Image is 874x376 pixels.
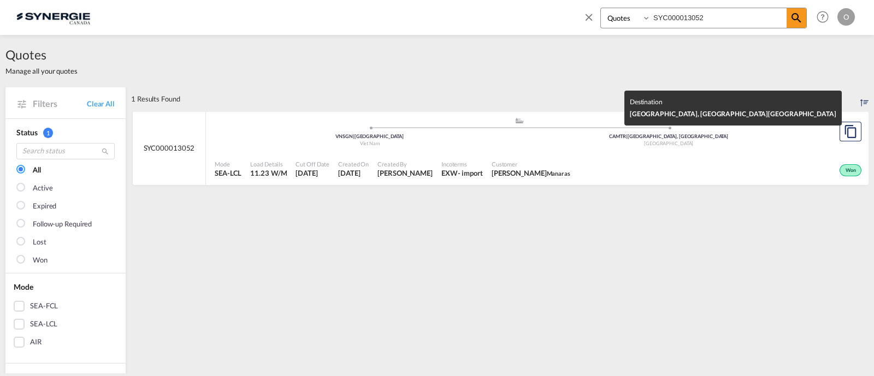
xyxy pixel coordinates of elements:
[30,301,58,312] div: SEA-FCL
[860,87,869,111] div: Sort by: Created On
[30,319,57,330] div: SEA-LCL
[215,160,241,168] span: Mode
[87,99,115,109] a: Clear All
[335,133,404,139] span: VNSGN [GEOGRAPHIC_DATA]
[840,164,861,176] div: Won
[644,140,693,146] span: [GEOGRAPHIC_DATA]
[651,8,787,27] input: Enter Quotation Number
[353,133,355,139] span: |
[492,168,570,178] span: Pino Donatelli Manaras
[513,118,526,123] md-icon: assets/icons/custom/ship-fill.svg
[296,168,329,178] span: 7 Jul 2025
[458,168,483,178] div: - import
[250,169,287,177] span: 11.23 W/M
[583,11,595,23] md-icon: icon-close
[33,183,52,194] div: Active
[33,165,41,176] div: All
[131,87,180,111] div: 1 Results Found
[844,125,857,138] md-icon: assets/icons/custom/copyQuote.svg
[441,168,458,178] div: EXW
[33,98,87,110] span: Filters
[30,337,42,348] div: AIR
[43,128,53,138] span: 1
[813,8,832,26] span: Help
[215,168,241,178] span: SEA-LCL
[33,219,92,230] div: Follow-up Required
[33,237,46,248] div: Lost
[16,128,37,137] span: Status
[492,160,570,168] span: Customer
[837,8,855,26] div: O
[787,8,806,28] span: icon-magnify
[296,160,329,168] span: Cut Off Date
[630,108,836,120] div: [GEOGRAPHIC_DATA], [GEOGRAPHIC_DATA]
[768,110,836,118] span: [GEOGRAPHIC_DATA]
[441,160,483,168] span: Incoterms
[16,5,90,29] img: 1f56c880d42311ef80fc7dca854c8e59.png
[14,337,117,348] md-checkbox: AIR
[133,111,869,186] div: SYC000013052 assets/icons/custom/ship-fill.svgassets/icons/custom/roll-o-plane.svgOriginHo Chi Mi...
[360,140,380,146] span: Viet Nam
[338,160,369,168] span: Created On
[14,301,117,312] md-checkbox: SEA-FCL
[338,168,369,178] span: 7 Jul 2025
[33,201,56,212] div: Expired
[790,11,803,25] md-icon: icon-magnify
[16,143,115,159] input: Search status
[250,160,287,168] span: Load Details
[583,8,600,34] span: icon-close
[5,66,78,76] span: Manage all your quotes
[840,122,861,141] button: Copy Quote
[14,319,117,330] md-checkbox: SEA-LCL
[626,133,628,139] span: |
[16,127,115,138] div: Status 1
[547,170,570,177] span: Manaras
[441,168,483,178] div: EXW import
[14,282,33,291] span: Mode
[33,255,48,266] div: Won
[609,133,728,139] span: CAMTR [GEOGRAPHIC_DATA], [GEOGRAPHIC_DATA]
[144,143,195,153] span: SYC000013052
[846,167,859,175] span: Won
[5,46,78,63] span: Quotes
[813,8,837,27] div: Help
[630,96,836,108] div: Destination
[101,147,109,156] md-icon: icon-magnify
[377,160,433,168] span: Created By
[377,168,433,178] span: Pablo Gomez Saldarriaga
